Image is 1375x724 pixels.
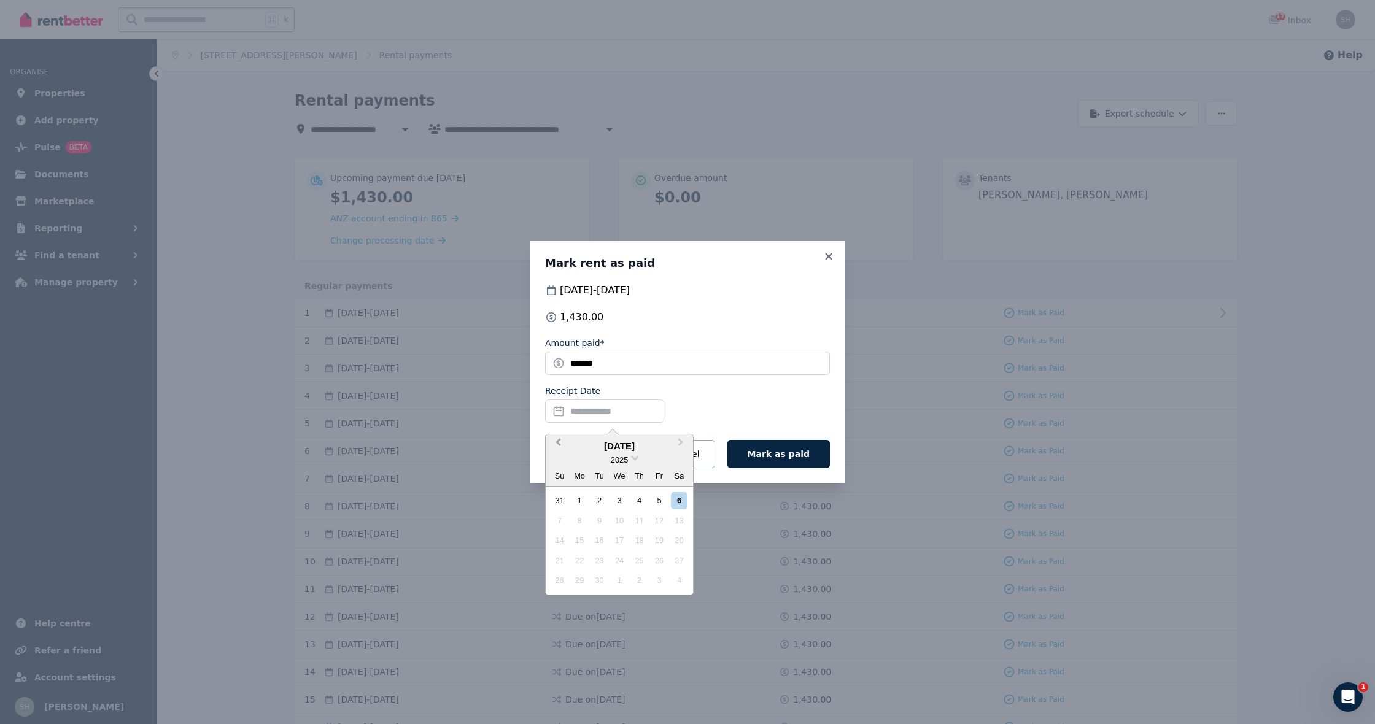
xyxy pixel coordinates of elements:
button: Mark as paid [727,440,830,468]
div: Not available Saturday, September 20th, 2025 [671,532,687,549]
div: Not available Tuesday, September 23rd, 2025 [591,552,608,569]
div: Not available Tuesday, September 30th, 2025 [591,572,608,588]
div: Not available Thursday, September 11th, 2025 [631,512,648,529]
div: Not available Sunday, September 14th, 2025 [551,532,568,549]
div: Not available Saturday, September 27th, 2025 [671,552,687,569]
div: Not available Sunday, September 28th, 2025 [551,572,568,588]
span: 1 [1358,682,1368,692]
button: Previous Month [547,436,567,455]
div: Choose Sunday, August 31st, 2025 [551,492,568,509]
label: Receipt Date [545,385,600,397]
div: Mo [571,468,588,484]
div: Tu [591,468,608,484]
div: Not available Monday, September 8th, 2025 [571,512,588,529]
div: Not available Wednesday, October 1st, 2025 [611,572,627,588]
div: Choose Wednesday, September 3rd, 2025 [611,492,627,509]
div: Not available Sunday, September 21st, 2025 [551,552,568,569]
div: Not available Tuesday, September 9th, 2025 [591,512,608,529]
div: Fr [651,468,667,484]
div: Choose Monday, September 1st, 2025 [571,492,588,509]
div: Not available Tuesday, September 16th, 2025 [591,532,608,549]
iframe: Intercom live chat [1333,682,1363,712]
label: Amount paid* [545,337,605,349]
button: Next Month [672,436,692,455]
div: Not available Friday, September 19th, 2025 [651,532,667,549]
span: 1,430.00 [560,310,603,325]
div: Sa [671,468,687,484]
div: Not available Wednesday, September 17th, 2025 [611,532,627,549]
div: Choose Friday, September 5th, 2025 [651,492,667,509]
div: Not available Wednesday, September 24th, 2025 [611,552,627,569]
div: Choose Thursday, September 4th, 2025 [631,492,648,509]
div: We [611,468,627,484]
div: Not available Friday, September 26th, 2025 [651,552,667,569]
div: Not available Monday, September 15th, 2025 [571,532,588,549]
div: Su [551,468,568,484]
div: Choose Saturday, September 6th, 2025 [671,492,687,509]
span: [DATE] - [DATE] [560,283,630,298]
div: Not available Thursday, October 2nd, 2025 [631,572,648,588]
div: Not available Thursday, September 18th, 2025 [631,532,648,549]
span: Mark as paid [748,449,810,459]
div: Not available Sunday, September 7th, 2025 [551,512,568,529]
div: Not available Monday, September 22nd, 2025 [571,552,588,569]
div: Not available Saturday, October 4th, 2025 [671,572,687,588]
div: month 2025-09 [549,491,689,590]
h3: Mark rent as paid [545,256,830,271]
div: Not available Friday, October 3rd, 2025 [651,572,667,588]
div: Not available Wednesday, September 10th, 2025 [611,512,627,529]
div: Choose Tuesday, September 2nd, 2025 [591,492,608,509]
div: Not available Thursday, September 25th, 2025 [631,552,648,569]
div: Not available Saturday, September 13th, 2025 [671,512,687,529]
span: 2025 [611,455,628,464]
div: [DATE] [546,439,693,453]
div: Not available Friday, September 12th, 2025 [651,512,667,529]
div: Th [631,468,648,484]
div: Not available Monday, September 29th, 2025 [571,572,588,588]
